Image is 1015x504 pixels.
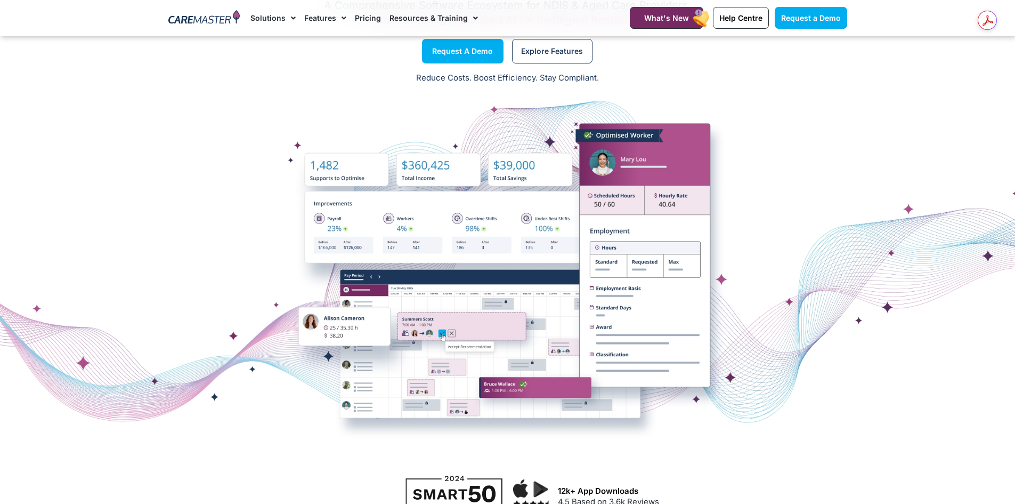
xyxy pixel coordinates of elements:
[713,7,769,29] a: Help Centre
[6,72,1009,84] p: Reduce Costs. Boost Efficiency. Stay Compliant.
[775,7,847,29] a: Request a Demo
[168,10,240,26] img: CareMaster Logo
[432,49,493,54] span: Request a Demo
[644,13,689,22] span: What's New
[719,13,762,22] span: Help Centre
[630,7,703,29] a: What's New
[781,13,841,22] span: Request a Demo
[558,486,841,496] h3: 12k+ App Downloads
[422,39,504,63] a: Request a Demo
[512,39,592,63] a: Explore Features
[521,49,583,54] span: Explore Features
